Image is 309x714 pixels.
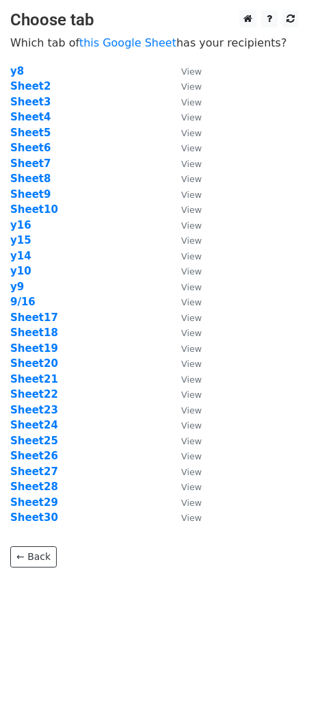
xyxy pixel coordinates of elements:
[10,281,24,293] a: y9
[10,466,58,478] strong: Sheet27
[10,80,51,92] a: Sheet2
[181,344,202,354] small: View
[10,10,299,30] h3: Choose tab
[167,80,202,92] a: View
[167,281,202,293] a: View
[181,467,202,477] small: View
[181,420,202,431] small: View
[10,203,58,216] a: Sheet10
[167,311,202,324] a: View
[167,496,202,509] a: View
[10,435,58,447] a: Sheet25
[181,220,202,231] small: View
[167,373,202,385] a: View
[79,36,176,49] a: this Google Sheet
[10,250,31,262] a: y14
[167,203,202,216] a: View
[10,234,31,246] a: y15
[167,142,202,154] a: View
[167,111,202,123] a: View
[181,266,202,277] small: View
[181,97,202,107] small: View
[10,419,58,431] a: Sheet24
[181,174,202,184] small: View
[167,404,202,416] a: View
[167,65,202,77] a: View
[10,142,51,154] a: Sheet6
[181,513,202,523] small: View
[167,357,202,370] a: View
[10,496,58,509] a: Sheet29
[181,498,202,508] small: View
[10,327,58,339] a: Sheet18
[167,450,202,462] a: View
[181,482,202,492] small: View
[10,511,58,524] a: Sheet30
[181,205,202,215] small: View
[10,173,51,185] a: Sheet8
[181,81,202,92] small: View
[10,357,58,370] a: Sheet20
[10,265,31,277] a: y10
[167,466,202,478] a: View
[10,127,51,139] a: Sheet5
[167,327,202,339] a: View
[10,450,58,462] a: Sheet26
[10,96,51,108] a: Sheet3
[167,435,202,447] a: View
[10,481,58,493] strong: Sheet28
[10,404,58,416] a: Sheet23
[10,111,51,123] a: Sheet4
[181,143,202,153] small: View
[167,296,202,308] a: View
[181,235,202,246] small: View
[10,373,58,385] strong: Sheet21
[10,342,58,355] a: Sheet19
[181,159,202,169] small: View
[181,66,202,77] small: View
[181,112,202,123] small: View
[167,250,202,262] a: View
[181,128,202,138] small: View
[10,157,51,170] strong: Sheet7
[167,388,202,400] a: View
[167,419,202,431] a: View
[181,451,202,461] small: View
[181,359,202,369] small: View
[10,65,24,77] a: y8
[167,342,202,355] a: View
[181,374,202,385] small: View
[181,436,202,446] small: View
[167,219,202,231] a: View
[10,388,58,400] a: Sheet22
[167,173,202,185] a: View
[10,188,51,201] a: Sheet9
[167,157,202,170] a: View
[167,511,202,524] a: View
[10,311,58,324] a: Sheet17
[10,296,36,308] a: 9/16
[167,96,202,108] a: View
[181,405,202,416] small: View
[181,313,202,323] small: View
[10,219,31,231] a: y16
[181,190,202,200] small: View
